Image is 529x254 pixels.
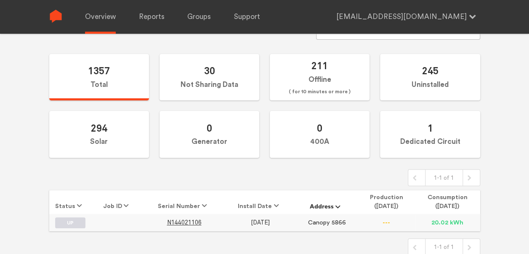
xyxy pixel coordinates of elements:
[380,111,480,158] label: Dedicated Circuit
[295,190,358,214] th: Address
[358,190,415,214] th: Production ([DATE])
[415,214,480,231] td: 20.02 kWh
[422,65,438,77] span: 245
[270,111,370,158] label: 400A
[204,65,215,77] span: 30
[144,190,224,214] th: Serial Number
[88,65,110,77] span: 1357
[380,54,480,101] label: Uninstalled
[55,217,85,228] label: UP
[159,54,259,101] label: Not Sharing Data
[159,111,259,158] label: Generator
[167,219,201,226] a: N144021106
[289,87,351,97] span: ( for 10 minutes or more )
[415,190,480,214] th: Consumption ([DATE])
[317,122,322,134] span: 0
[295,214,358,231] td: Canopy 5866
[311,59,328,72] span: 211
[49,190,92,214] th: Status
[270,54,370,101] label: Offline
[91,122,107,134] span: 294
[358,214,415,231] td: ---
[167,219,201,226] span: N144021106
[250,219,269,226] span: [DATE]
[49,10,62,23] img: Sense Logo
[225,190,296,214] th: Install Date
[207,122,212,134] span: 0
[425,170,463,186] div: 1-1 of 1
[49,111,149,158] label: Solar
[92,190,144,214] th: Job ID
[427,122,433,134] span: 1
[49,54,149,101] label: Total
